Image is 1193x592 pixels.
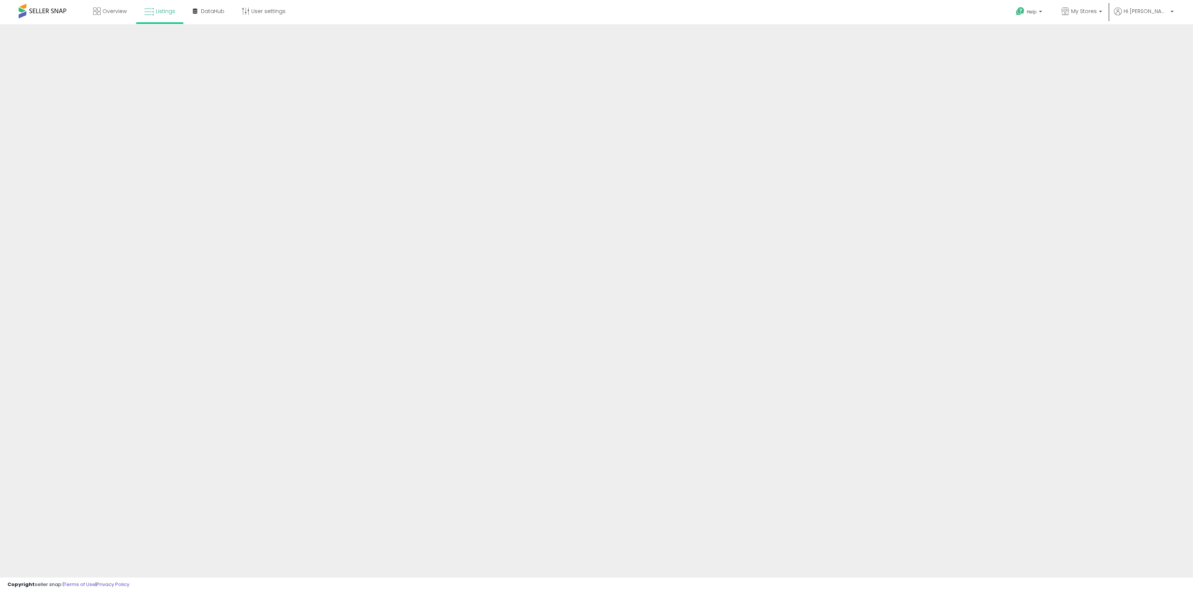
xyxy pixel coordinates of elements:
[156,7,175,15] span: Listings
[1114,7,1174,24] a: Hi [PERSON_NAME]
[1010,1,1049,24] a: Help
[1071,7,1097,15] span: My Stores
[1016,7,1025,16] i: Get Help
[1027,9,1037,15] span: Help
[1124,7,1168,15] span: Hi [PERSON_NAME]
[103,7,127,15] span: Overview
[201,7,224,15] span: DataHub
